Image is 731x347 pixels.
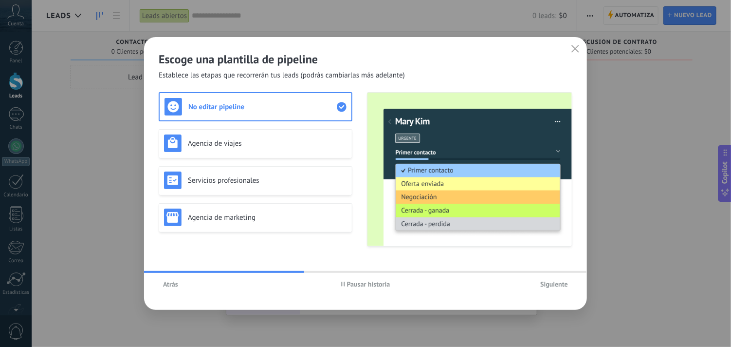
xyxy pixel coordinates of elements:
[536,277,572,291] button: Siguiente
[188,139,347,148] h3: Agencia de viajes
[188,176,347,185] h3: Servicios profesionales
[540,281,568,288] span: Siguiente
[163,281,178,288] span: Atrás
[347,281,390,288] span: Pausar historia
[337,277,395,291] button: Pausar historia
[159,71,405,80] span: Establece las etapas que recorrerán tus leads (podrás cambiarlas más adelante)
[188,213,347,222] h3: Agencia de marketing
[159,52,572,67] h2: Escoge una plantilla de pipeline
[159,277,183,291] button: Atrás
[188,102,337,112] h3: No editar pipeline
